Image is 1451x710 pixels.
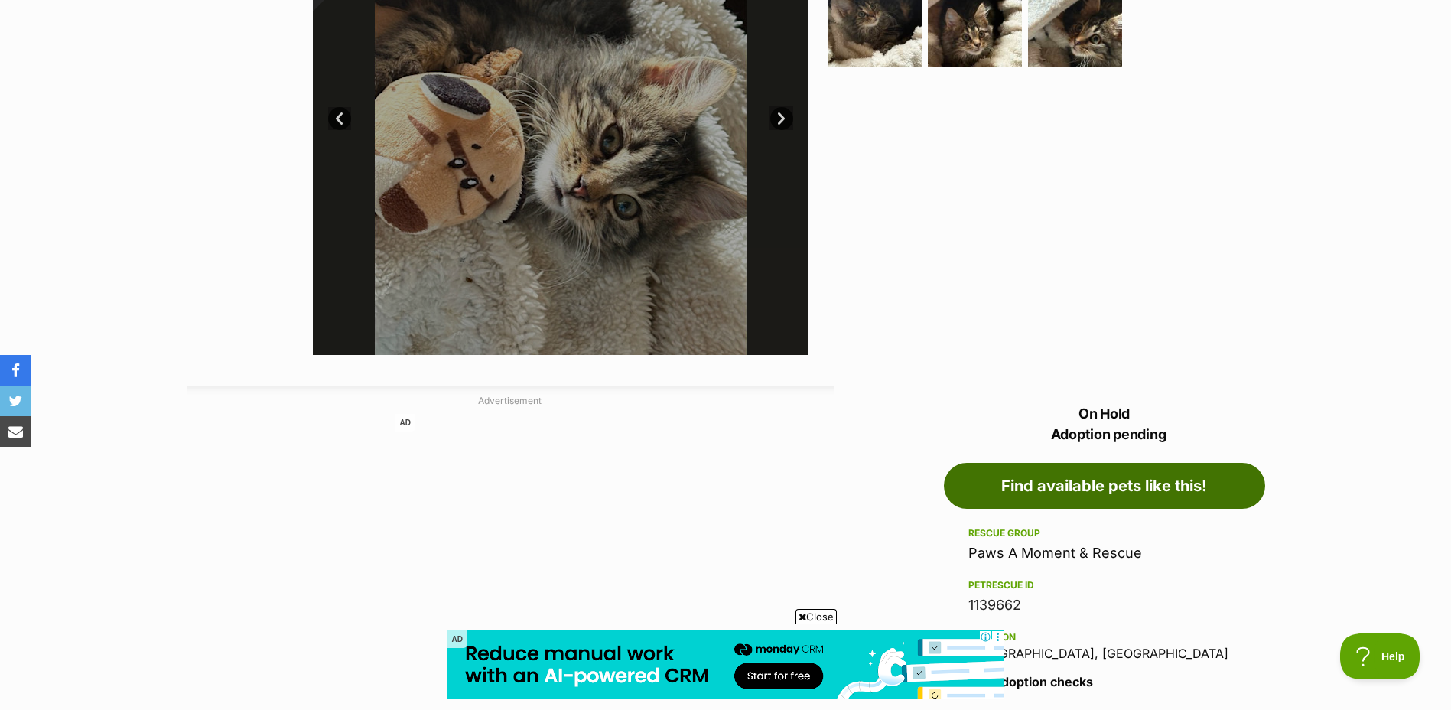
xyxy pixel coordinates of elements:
[770,107,793,130] a: Next
[1340,633,1420,679] iframe: Help Scout Beacon - Open
[968,545,1142,561] a: Paws A Moment & Rescue
[395,414,415,432] span: AD
[968,579,1241,591] div: PetRescue ID
[725,702,726,702] iframe: Advertisement
[944,463,1265,509] a: Find available pets like this!
[968,628,1241,660] div: [GEOGRAPHIC_DATA], [GEOGRAPHIC_DATA]
[968,673,1241,691] h3: Pre-adoption checks
[447,630,467,648] span: AD
[968,527,1241,539] div: Rescue group
[968,631,1241,643] div: Location
[795,609,837,624] span: Close
[968,594,1241,616] div: 1139662
[328,107,351,130] a: Prev
[944,403,1265,445] p: On Hold
[948,424,1265,445] span: Adoption pending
